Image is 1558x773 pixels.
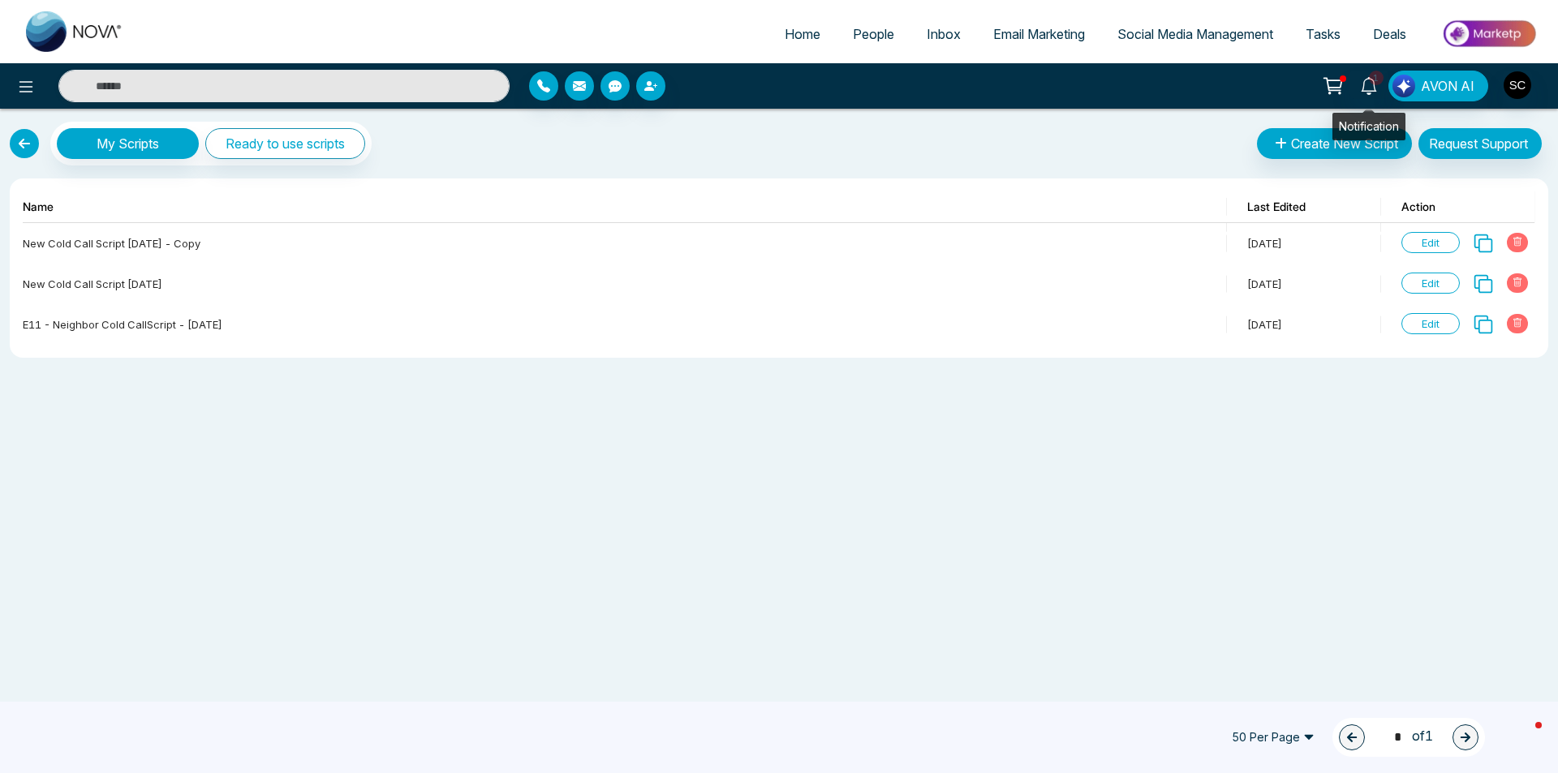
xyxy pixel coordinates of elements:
span: Edit [1401,232,1460,253]
a: 1 [1349,71,1388,99]
button: Request Support [1418,128,1542,159]
button: My Scripts [57,128,199,159]
span: Inbox [927,26,961,42]
a: Inbox [910,19,977,49]
img: Market-place.gif [1431,15,1548,52]
button: AVON AI [1388,71,1488,101]
span: Home [785,26,820,42]
img: Lead Flow [1392,75,1415,97]
span: People [853,26,894,42]
a: Home [768,19,837,49]
span: Edit [1401,273,1460,294]
div: [DATE] [1247,316,1371,333]
a: Social Media Management [1101,19,1289,49]
a: People [837,19,910,49]
div: [DATE] [1247,276,1371,292]
th: Action [1381,191,1535,223]
span: Email Marketing [993,26,1085,42]
img: Nova CRM Logo [26,11,123,52]
a: Email Marketing [977,19,1101,49]
div: New Cold Call Script [DATE] [23,276,1217,292]
span: Edit [1401,313,1460,334]
span: Tasks [1306,26,1341,42]
span: Social Media Management [1117,26,1273,42]
div: Notification [1332,113,1405,140]
span: Deals [1373,26,1406,42]
img: User Avatar [1504,71,1531,99]
button: Ready to use scripts [205,128,365,159]
span: of 1 [1384,726,1433,748]
span: 1 [1369,71,1384,85]
a: Deals [1357,19,1422,49]
iframe: Intercom live chat [1503,718,1542,757]
a: Tasks [1289,19,1357,49]
th: Last Edited [1227,191,1381,223]
div: New Cold Call Script [DATE] - copy [23,235,1217,251]
div: E11 - Neighbor Cold CallScript - [DATE] [23,316,1217,333]
button: Create New Script [1257,128,1412,159]
span: 50 Per Page [1220,724,1326,750]
div: [DATE] [1247,235,1371,251]
span: AVON AI [1421,76,1474,96]
th: Name [23,191,1227,223]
